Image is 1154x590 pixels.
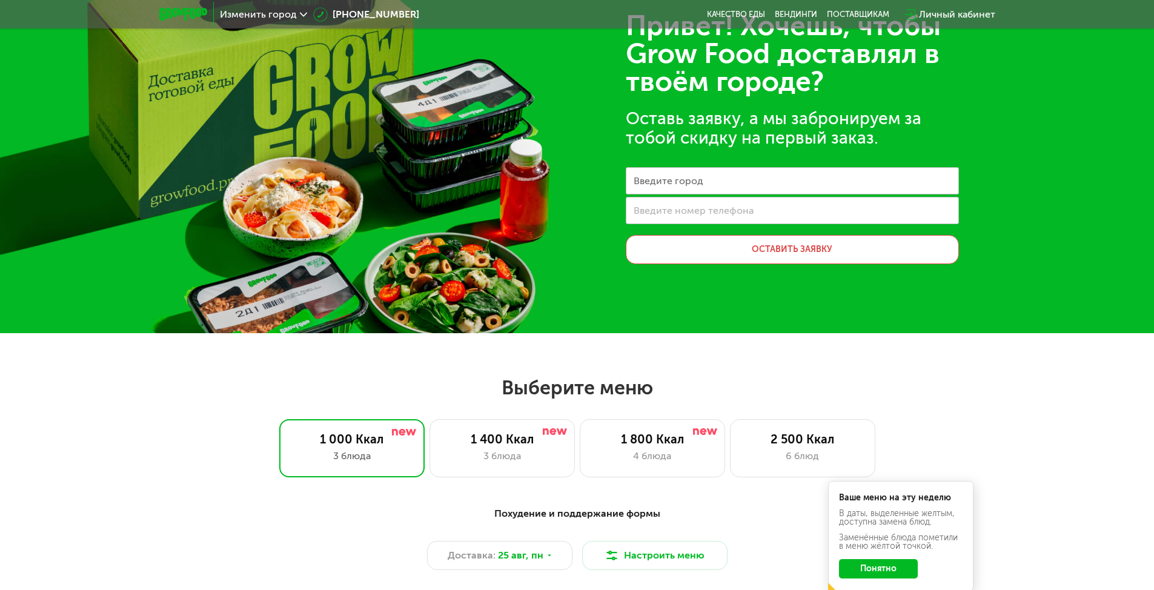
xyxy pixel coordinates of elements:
div: 3 блюда [292,449,412,463]
label: Введите номер телефона [634,207,754,214]
div: поставщикам [827,10,889,19]
a: [PHONE_NUMBER] [313,7,419,22]
div: 1 000 Ккал [292,432,412,446]
span: Доставка: [448,548,496,563]
div: Ваше меню на эту неделю [839,494,963,502]
div: 4 блюда [592,449,712,463]
div: 1 400 Ккал [442,432,562,446]
div: В даты, выделенные желтым, доступна замена блюд. [839,509,963,526]
div: 3 блюда [442,449,562,463]
label: Введите город [634,177,703,184]
a: Вендинги [775,10,817,19]
div: Личный кабинет [919,7,995,22]
div: Оставь заявку, а мы забронируем за тобой скидку на первый заказ. [626,109,959,148]
div: 1 800 Ккал [592,432,712,446]
a: Качество еды [707,10,765,19]
div: 6 блюд [743,449,863,463]
span: Изменить город [220,10,297,19]
div: Похудение и поддержание формы [219,506,936,522]
button: Понятно [839,559,918,578]
div: Заменённые блюда пометили в меню жёлтой точкой. [839,534,963,551]
div: Привет! Хочешь, чтобы Grow Food доставлял в твоём городе? [626,12,959,96]
h2: Выберите меню [39,376,1115,400]
span: 25 авг, пн [498,548,543,563]
button: Оставить заявку [626,235,959,264]
div: 2 500 Ккал [743,432,863,446]
button: Настроить меню [582,541,728,570]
